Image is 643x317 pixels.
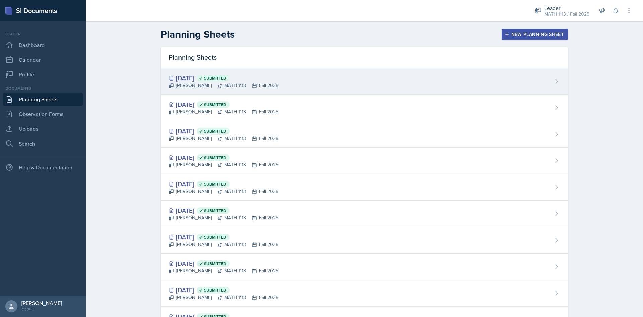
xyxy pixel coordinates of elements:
[204,261,226,266] span: Submitted
[161,254,568,280] a: [DATE] Submitted [PERSON_NAME]MATH 1113Fall 2025
[506,32,564,37] div: New Planning Sheet
[161,47,568,68] div: Planning Sheets
[3,31,83,37] div: Leader
[161,95,568,121] a: [DATE] Submitted [PERSON_NAME]MATH 1113Fall 2025
[169,153,278,162] div: [DATE]
[161,148,568,174] a: [DATE] Submitted [PERSON_NAME]MATH 1113Fall 2025
[169,259,278,268] div: [DATE]
[204,234,226,240] span: Submitted
[169,179,278,189] div: [DATE]
[169,285,278,295] div: [DATE]
[169,206,278,215] div: [DATE]
[3,161,83,174] div: Help & Documentation
[204,102,226,107] span: Submitted
[3,38,83,52] a: Dashboard
[161,280,568,307] a: [DATE] Submitted [PERSON_NAME]MATH 1113Fall 2025
[204,208,226,213] span: Submitted
[204,287,226,293] span: Submitted
[169,126,278,136] div: [DATE]
[161,28,235,40] h2: Planning Sheets
[544,4,589,12] div: Leader
[161,68,568,95] a: [DATE] Submitted [PERSON_NAME]MATH 1113Fall 2025
[3,107,83,121] a: Observation Forms
[169,214,278,221] div: [PERSON_NAME] MATH 1113 Fall 2025
[3,93,83,106] a: Planning Sheets
[204,128,226,134] span: Submitted
[161,174,568,201] a: [DATE] Submitted [PERSON_NAME]MATH 1113Fall 2025
[169,100,278,109] div: [DATE]
[169,108,278,115] div: [PERSON_NAME] MATH 1113 Fall 2025
[204,155,226,160] span: Submitted
[21,306,62,313] div: GCSU
[161,121,568,148] a: [DATE] Submitted [PERSON_NAME]MATH 1113Fall 2025
[3,137,83,150] a: Search
[169,232,278,242] div: [DATE]
[502,29,568,40] button: New Planning Sheet
[3,53,83,66] a: Calendar
[3,122,83,136] a: Uploads
[204,181,226,187] span: Submitted
[169,294,278,301] div: [PERSON_NAME] MATH 1113 Fall 2025
[204,75,226,81] span: Submitted
[21,300,62,306] div: [PERSON_NAME]
[169,82,278,89] div: [PERSON_NAME] MATH 1113 Fall 2025
[169,73,278,83] div: [DATE]
[544,11,589,18] div: MATH 1113 / Fall 2025
[169,267,278,274] div: [PERSON_NAME] MATH 1113 Fall 2025
[161,201,568,227] a: [DATE] Submitted [PERSON_NAME]MATH 1113Fall 2025
[3,68,83,81] a: Profile
[169,161,278,168] div: [PERSON_NAME] MATH 1113 Fall 2025
[161,227,568,254] a: [DATE] Submitted [PERSON_NAME]MATH 1113Fall 2025
[169,188,278,195] div: [PERSON_NAME] MATH 1113 Fall 2025
[3,85,83,91] div: Documents
[169,135,278,142] div: [PERSON_NAME] MATH 1113 Fall 2025
[169,241,278,248] div: [PERSON_NAME] MATH 1113 Fall 2025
